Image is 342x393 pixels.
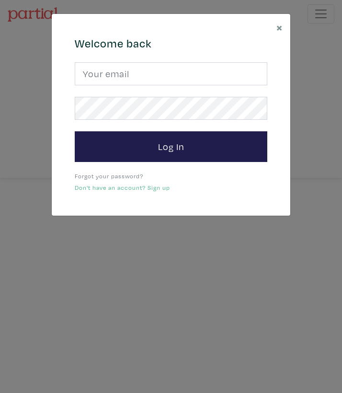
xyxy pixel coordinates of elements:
[75,37,267,51] h4: Welcome back
[75,62,267,85] input: Your email
[75,172,143,180] a: Forgot your password?
[269,14,290,41] button: Close
[276,20,283,35] span: ×
[75,184,170,191] a: Don't have an account? Sign up
[75,131,267,162] button: Log In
